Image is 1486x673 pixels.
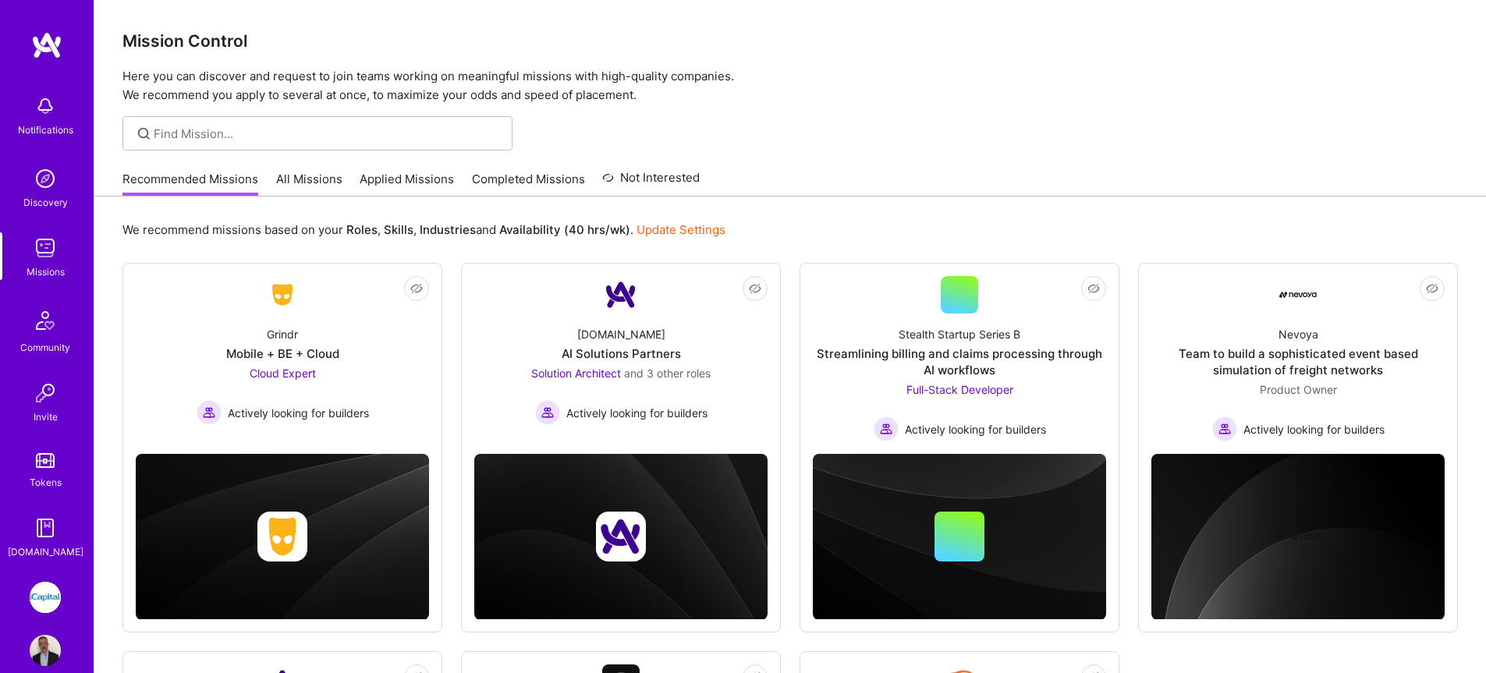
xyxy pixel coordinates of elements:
[577,326,665,342] div: [DOMAIN_NAME]
[276,171,342,197] a: All Missions
[1243,421,1385,437] span: Actively looking for builders
[26,635,65,666] a: User Avatar
[154,126,501,142] input: Find Mission...
[602,276,640,313] img: Company Logo
[474,454,768,620] img: cover
[905,421,1046,437] span: Actively looking for builders
[267,326,298,342] div: Grindr
[8,544,83,560] div: [DOMAIN_NAME]
[30,90,61,122] img: bell
[813,345,1106,378] div: Streamlining billing and claims processing through AI workflows
[27,264,65,280] div: Missions
[30,582,61,613] img: iCapital: Building an Alternative Investment Marketplace
[499,222,630,237] b: Availability (40 hrs/wk)
[257,512,307,561] img: Company logo
[1260,383,1337,396] span: Product Owner
[18,122,73,138] div: Notifications
[34,409,58,425] div: Invite
[30,163,61,194] img: discovery
[26,582,65,613] a: iCapital: Building an Alternative Investment Marketplace
[30,512,61,544] img: guide book
[250,367,316,380] span: Cloud Expert
[749,282,761,295] i: icon EyeClosed
[1279,326,1318,342] div: Nevoya
[410,282,423,295] i: icon EyeClosed
[602,168,700,197] a: Not Interested
[562,345,681,362] div: AI Solutions Partners
[1151,276,1445,441] a: Company LogoNevoyaTeam to build a sophisticated event based simulation of freight networksProduct...
[531,367,621,380] span: Solution Architect
[813,454,1106,620] img: cover
[384,222,413,237] b: Skills
[1212,416,1237,441] img: Actively looking for builders
[264,281,301,309] img: Company Logo
[813,276,1106,441] a: Stealth Startup Series BStreamlining billing and claims processing through AI workflowsFull-Stack...
[228,405,369,421] span: Actively looking for builders
[122,67,1458,104] p: Here you can discover and request to join teams working on meaningful missions with high-quality ...
[899,326,1020,342] div: Stealth Startup Series B
[135,125,153,143] i: icon SearchGrey
[122,31,1458,51] h3: Mission Control
[420,222,476,237] b: Industries
[20,339,70,356] div: Community
[1273,512,1323,561] img: Company logo
[1087,282,1100,295] i: icon EyeClosed
[566,405,708,421] span: Actively looking for builders
[346,222,378,237] b: Roles
[30,232,61,264] img: teamwork
[122,221,725,238] p: We recommend missions based on your , , and .
[535,400,560,425] img: Actively looking for builders
[1279,292,1317,298] img: Company Logo
[197,400,222,425] img: Actively looking for builders
[874,416,899,441] img: Actively looking for builders
[624,367,711,380] span: and 3 other roles
[30,635,61,666] img: User Avatar
[136,276,429,441] a: Company LogoGrindrMobile + BE + CloudCloud Expert Actively looking for buildersActively looking f...
[31,31,62,59] img: logo
[472,171,585,197] a: Completed Missions
[1151,454,1445,620] img: cover
[1151,345,1445,378] div: Team to build a sophisticated event based simulation of freight networks
[27,302,64,339] img: Community
[122,171,258,197] a: Recommended Missions
[30,377,61,409] img: Invite
[906,383,1013,396] span: Full-Stack Developer
[596,512,646,561] img: Company logo
[637,222,725,237] a: Update Settings
[136,454,429,620] img: cover
[360,171,454,197] a: Applied Missions
[226,345,339,362] div: Mobile + BE + Cloud
[474,276,768,441] a: Company Logo[DOMAIN_NAME]AI Solutions PartnersSolution Architect and 3 other rolesActively lookin...
[36,453,55,468] img: tokens
[23,194,68,211] div: Discovery
[1426,282,1438,295] i: icon EyeClosed
[30,474,62,491] div: Tokens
